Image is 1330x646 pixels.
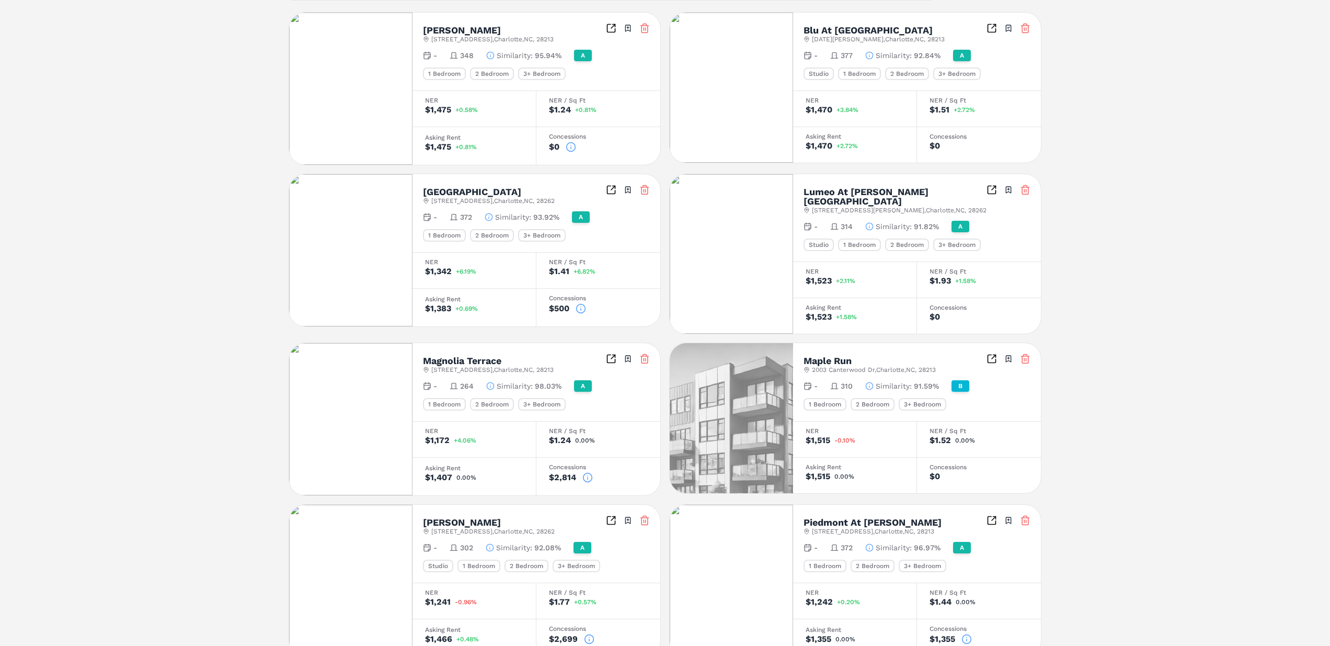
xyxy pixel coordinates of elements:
div: B [951,380,969,392]
div: $1.24 [549,106,571,114]
div: Asking Rent [425,627,523,633]
div: $1,470 [806,106,832,114]
span: +0.57% [574,599,597,605]
div: NER / Sq Ft [930,590,1028,596]
div: $1,355 [930,635,955,643]
span: Similarity : [495,212,531,222]
span: [STREET_ADDRESS] , Charlotte , NC , 28213 [431,366,554,374]
span: +2.72% [954,107,975,113]
div: 2 Bedroom [885,239,929,251]
span: [STREET_ADDRESS] , Charlotte , NC , 28213 [431,35,554,43]
h2: Piedmont At [PERSON_NAME] [804,518,942,527]
span: Similarity : [496,542,532,553]
div: A [574,50,592,61]
div: Studio [423,560,453,572]
div: $1,355 [806,635,831,643]
div: NER / Sq Ft [549,97,648,104]
div: Concessions [549,295,648,301]
div: NER [806,97,904,104]
span: 93.92% [533,212,559,222]
span: 302 [460,542,473,553]
div: Studio [804,67,834,80]
span: +0.20% [837,599,860,605]
span: +6.82% [574,268,595,275]
h2: [PERSON_NAME] [423,518,501,527]
div: NER [806,590,904,596]
div: 1 Bedroom [804,560,846,572]
div: 3+ Bedroom [899,560,946,572]
div: 1 Bedroom [838,239,881,251]
div: $1,470 [806,142,832,150]
a: Inspect Comparables [987,515,997,526]
span: 0.00% [834,473,854,480]
div: $500 [549,304,569,313]
div: 3+ Bedroom [899,398,946,411]
div: $1.93 [930,277,951,285]
span: 372 [460,212,472,222]
div: Asking Rent [425,465,523,471]
div: 2 Bedroom [470,229,514,242]
div: 2 Bedroom [851,560,895,572]
div: $1.41 [549,267,569,276]
div: NER / Sq Ft [930,428,1028,434]
div: $1,242 [806,598,833,606]
div: 2 Bedroom [470,398,514,411]
span: -0.96% [455,599,477,605]
span: - [433,542,437,553]
div: NER [806,428,904,434]
div: $0 [549,143,559,151]
span: 372 [841,542,853,553]
span: [STREET_ADDRESS][PERSON_NAME] , Charlotte , NC , 28262 [812,206,987,214]
div: Asking Rent [806,304,904,311]
span: - [814,381,818,391]
span: - [433,381,437,391]
span: - [814,50,818,61]
div: NER / Sq Ft [549,590,648,596]
span: 98.03% [535,381,561,391]
div: $1,172 [425,436,450,445]
div: $1.77 [549,598,570,606]
div: $2,814 [549,473,576,482]
a: Inspect Comparables [987,354,997,364]
div: NER / Sq Ft [930,97,1028,104]
span: Similarity : [497,50,533,61]
div: $1,383 [425,304,451,313]
h2: Magnolia Terrace [423,356,501,366]
div: 3+ Bedroom [933,67,981,80]
span: +0.48% [456,636,479,642]
span: +2.11% [836,278,855,284]
div: NER [425,590,523,596]
div: 2 Bedroom [505,560,548,572]
span: [STREET_ADDRESS] , Charlotte , NC , 28213 [812,527,934,536]
a: Inspect Comparables [606,515,616,526]
span: - [433,212,437,222]
div: Asking Rent [425,296,523,302]
div: $1,475 [425,106,451,114]
a: Inspect Comparables [606,354,616,364]
div: 3+ Bedroom [553,560,600,572]
a: Inspect Comparables [987,185,997,195]
div: $0 [930,472,940,481]
div: $1,241 [425,598,451,606]
span: - [814,221,818,232]
div: NER [425,97,523,104]
div: NER / Sq Ft [549,259,648,265]
span: 0.00% [456,474,476,481]
div: $1,515 [806,436,830,445]
div: 1 Bedroom [457,560,500,572]
div: A [953,50,971,61]
a: Inspect Comparables [606,185,616,195]
span: 91.59% [914,381,939,391]
div: $2,699 [549,635,578,643]
span: Similarity : [876,50,912,61]
span: 0.00% [956,599,976,605]
div: Studio [804,239,834,251]
div: Concessions [930,304,1028,311]
span: +6.19% [456,268,476,275]
span: -0.10% [834,437,855,444]
div: Concessions [930,626,1028,632]
div: A [574,380,592,392]
div: 3+ Bedroom [518,229,566,242]
div: $0 [930,313,940,321]
span: +0.81% [455,144,477,150]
